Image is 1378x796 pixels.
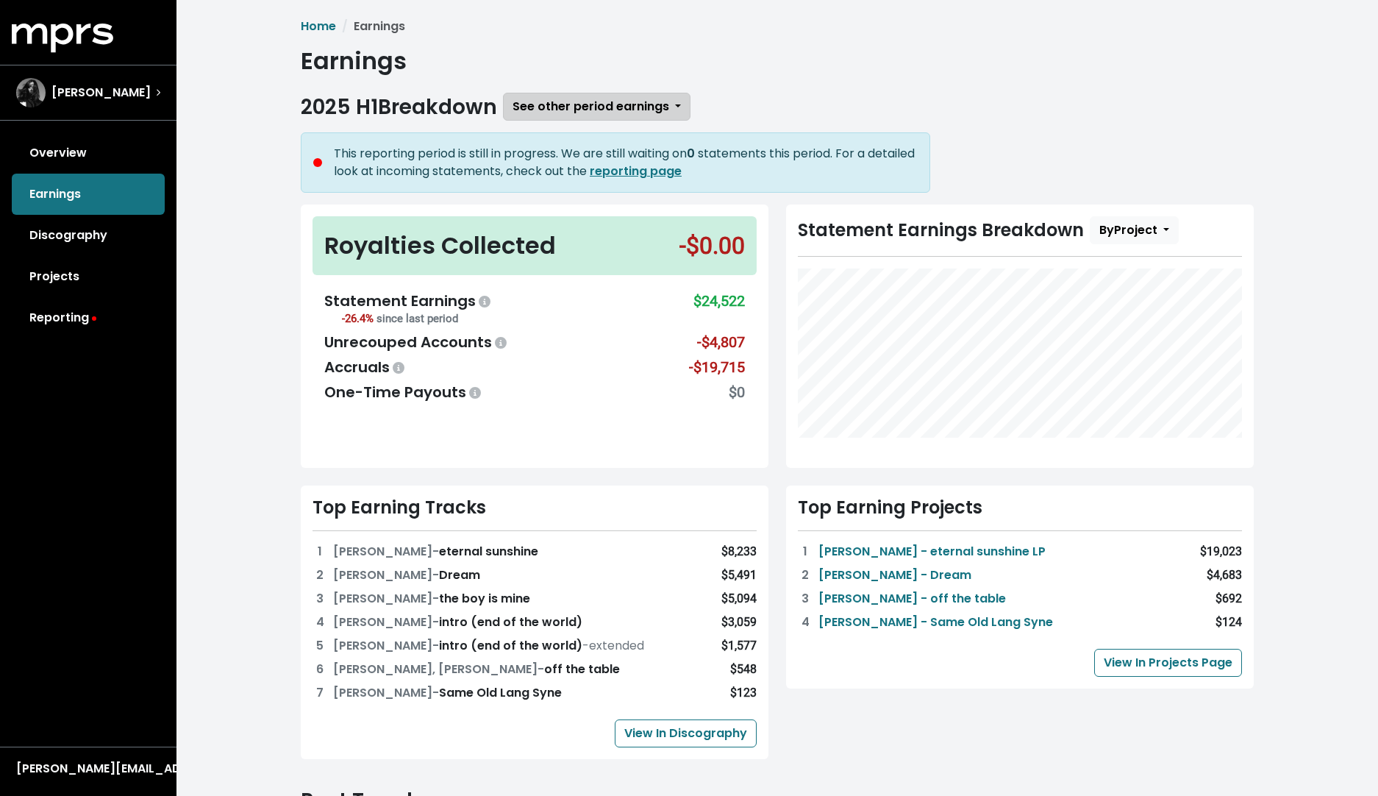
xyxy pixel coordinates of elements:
a: Overview [12,132,165,174]
div: Accruals [324,356,407,378]
a: Home [301,18,336,35]
div: intro (end of the world) [333,637,644,655]
span: [PERSON_NAME] - [333,614,439,630]
div: $19,023 [1200,543,1242,561]
span: [PERSON_NAME] - [333,590,439,607]
nav: breadcrumb [301,18,1254,35]
span: - extended [582,637,644,654]
a: reporting page [590,163,682,180]
div: -$4,807 [697,331,745,353]
div: [PERSON_NAME][EMAIL_ADDRESS][DOMAIN_NAME] [16,760,160,778]
button: ByProject [1090,216,1179,244]
div: $4,683 [1207,566,1242,584]
div: Statement Earnings Breakdown [798,216,1242,244]
span: [PERSON_NAME] - [333,684,439,701]
span: By Project [1099,221,1157,238]
div: This reporting period is still in progress. We are still waiting on statements this period. For a... [334,145,918,180]
div: -$0.00 [679,228,745,263]
h1: Earnings [301,47,1254,75]
button: See other period earnings [503,93,690,121]
span: since last period [376,312,458,325]
div: 3 [798,590,813,608]
div: $1,577 [721,637,757,655]
li: Earnings [336,18,405,35]
span: [PERSON_NAME] [51,84,151,102]
div: $8,233 [721,543,757,561]
div: off the table [333,661,620,678]
div: 4 [798,614,813,631]
a: Discography [12,215,165,256]
div: 1 [798,543,813,561]
div: $3,059 [721,614,757,631]
span: See other period earnings [513,98,669,115]
div: Statement Earnings [324,290,493,312]
a: [PERSON_NAME] - Dream [818,566,971,584]
div: 3 [313,590,327,608]
a: [PERSON_NAME] - eternal sunshine LP [818,543,1046,561]
div: Top Earning Projects [798,497,1242,519]
h2: 2025 H1 Breakdown [301,95,497,120]
div: $123 [730,684,757,702]
div: 7 [313,684,327,702]
div: 1 [313,543,327,561]
a: [PERSON_NAME] - off the table [818,590,1006,608]
a: mprs logo [12,29,113,46]
div: Dream [333,566,480,584]
div: 5 [313,637,327,655]
button: [PERSON_NAME][EMAIL_ADDRESS][DOMAIN_NAME] [12,759,165,778]
div: $5,094 [721,590,757,608]
div: $0 [729,381,745,403]
div: 2 [798,566,813,584]
a: View In Discography [615,719,757,747]
div: Same Old Lang Syne [333,684,562,702]
img: The selected account / producer [16,78,46,107]
span: [PERSON_NAME] - [333,637,439,654]
div: the boy is mine [333,590,530,608]
div: Unrecouped Accounts [324,331,510,353]
div: $692 [1215,590,1242,608]
div: $5,491 [721,566,757,584]
div: One-Time Payouts [324,381,484,403]
div: $24,522 [693,290,745,328]
div: $548 [730,661,757,678]
span: [PERSON_NAME] - [333,543,439,560]
div: 4 [313,614,327,631]
span: [PERSON_NAME] - [333,566,439,583]
div: Royalties Collected [324,228,556,263]
b: 0 [687,145,695,162]
div: Top Earning Tracks [313,497,757,519]
div: 2 [313,566,327,584]
div: 6 [313,661,327,678]
a: Projects [12,256,165,297]
span: [PERSON_NAME], [PERSON_NAME] - [333,661,544,678]
div: eternal sunshine [333,543,538,561]
a: View In Projects Page [1094,649,1242,677]
a: [PERSON_NAME] - Same Old Lang Syne [818,614,1053,631]
div: $124 [1215,614,1242,631]
div: intro (end of the world) [333,614,582,631]
a: Reporting [12,297,165,338]
small: -26.4% [342,312,458,325]
div: -$19,715 [689,356,745,378]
